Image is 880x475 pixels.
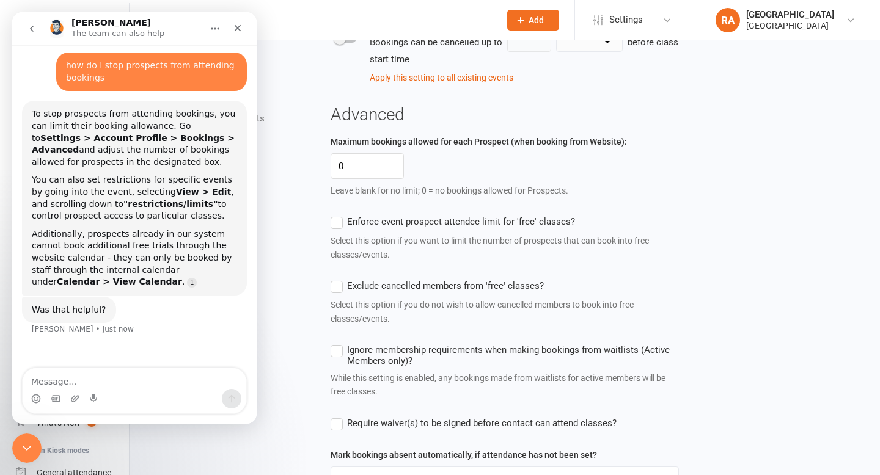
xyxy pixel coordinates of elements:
div: how do I stop prospects from attending bookings [54,48,225,71]
div: Toby says… [10,285,235,338]
iframe: Intercom live chat [12,12,257,424]
button: Upload attachment [58,382,68,391]
button: Emoji picker [19,382,29,391]
div: You can also set restrictions for specific events by going into the event, selecting , and scroll... [20,162,225,209]
div: Toby says… [10,89,235,284]
button: Gif picker [38,382,48,391]
label: Mark bookings absent automatically, if attendance has not been set? [331,448,597,462]
button: Start recording [78,382,87,391]
div: To stop prospects from attending bookings, you can limit their booking allowance. Go to and adjus... [20,96,225,156]
b: Calendar > View Calendar [45,264,170,274]
div: Was that helpful? [20,292,94,304]
div: [PERSON_NAME] • Just now [20,313,122,321]
button: Add [507,10,559,31]
div: To stop prospects from attending bookings, you can limit their booking allowance. Go toSettings >... [10,89,235,283]
div: how do I stop prospects from attending bookings [44,40,235,79]
div: RA [716,8,740,32]
div: Leave blank for no limit; 0 = no bookings allowed for Prospects. [331,184,680,197]
button: Home [191,5,215,28]
button: Send a message… [210,377,229,396]
p: The team can also help [59,15,152,27]
div: Close [215,5,237,27]
iframe: Intercom live chat [12,433,42,463]
div: While this setting is enabled, any bookings made from waitlists for active members will be free c... [331,371,680,399]
a: Source reference 144778: [175,266,185,275]
div: Bookings can be cancelled up to [370,32,680,89]
div: Select this option if you do not wish to allow cancelled members to book into free classes/events. [331,298,680,325]
div: [GEOGRAPHIC_DATA] [746,9,834,20]
div: Additionally, prospects already in our system cannot book additional free trials through the webs... [20,216,225,276]
span: Exclude cancelled members from 'free' classes? [347,278,544,291]
b: "restrictions/limits" [111,187,206,197]
span: Settings [609,6,643,34]
b: Settings > Account Profile > Bookings > Advanced [20,121,222,143]
div: [GEOGRAPHIC_DATA] [746,20,834,31]
b: View > Edit [164,175,219,184]
span: Enforce event prospect attendee limit for 'free' classes? [347,214,575,227]
span: before class start time [370,37,678,65]
button: Apply this setting to all existing events [370,67,513,89]
span: Ignore membership requirements when making bookings from waitlists (Active Members only)? [347,343,680,366]
label: Maximum bookings allowed for each Prospect (when booking from Website): [331,135,627,148]
div: Redcat says… [10,40,235,89]
input: Search... [161,12,491,29]
div: Select this option if you want to limit the number of prospects that can book into free classes/e... [331,234,680,261]
span: Require waiver(s) to be signed before contact can attend classes? [347,416,617,429]
span: Add [529,15,544,25]
h3: Advanced [331,106,680,125]
div: Was that helpful?[PERSON_NAME] • Just now [10,285,104,311]
textarea: Message… [10,356,234,377]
